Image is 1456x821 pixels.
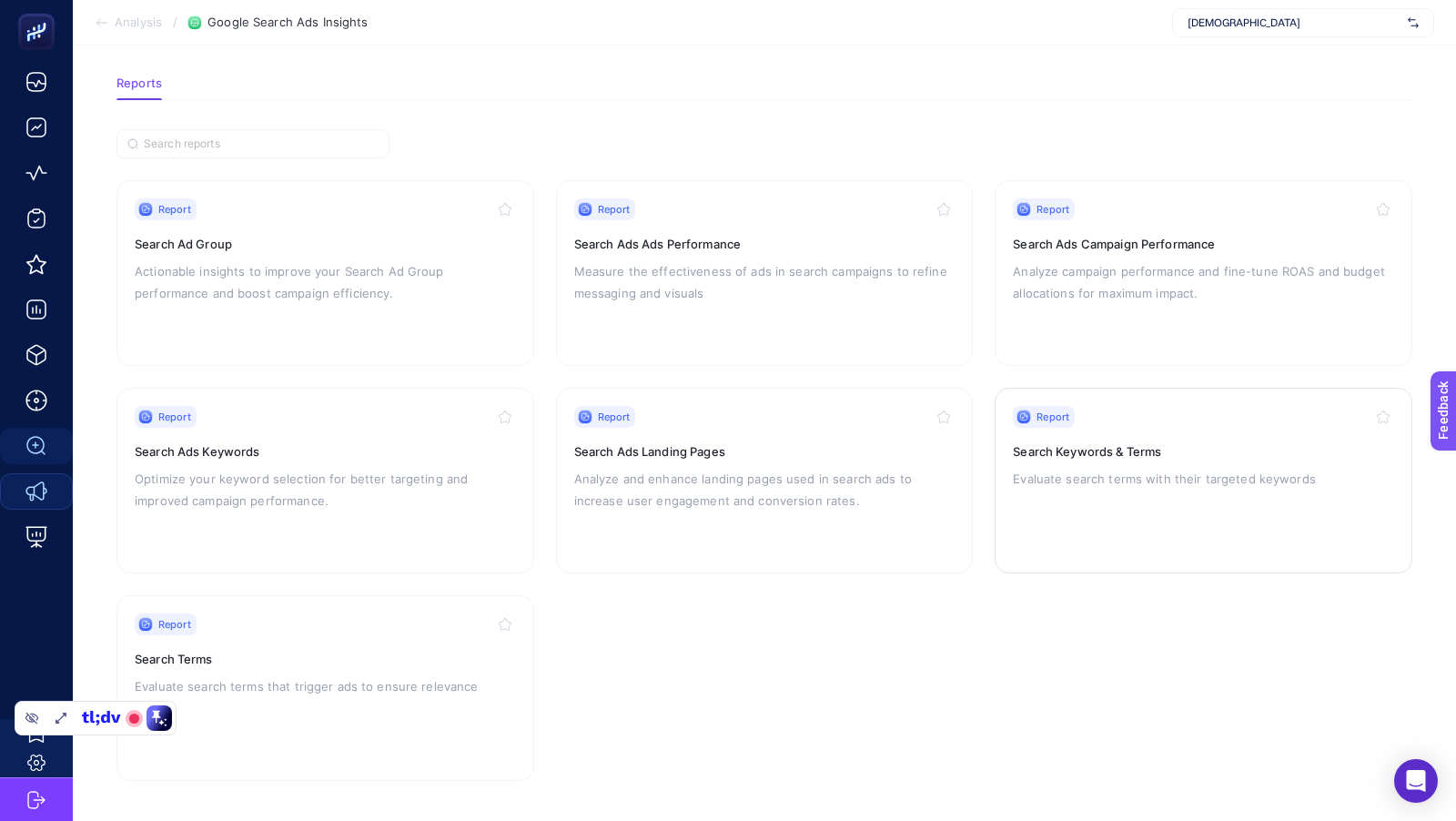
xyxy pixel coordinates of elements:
h3: Search Ads Campaign Performance [1013,235,1394,253]
img: svg%3e [1408,14,1419,32]
div: Open Intercom Messenger [1394,759,1438,803]
h3: Search Ads Landing Pages [574,442,955,461]
h3: Search Ads Ads Performance [574,235,955,253]
span: Report [598,202,631,217]
h3: Search Terms [135,650,516,668]
input: Search [144,137,379,151]
span: Report [1036,410,1069,424]
a: ReportSearch Ad GroupActionable insights to improve your Search Ad Group performance and boost ca... [116,180,534,366]
p: Actionable insights to improve your Search Ad Group performance and boost campaign efficiency. [135,260,516,304]
span: Report [158,617,191,632]
span: Report [158,202,191,217]
span: Google Search Ads Insights [207,15,368,30]
p: Analyze campaign performance and fine-tune ROAS and budget allocations for maximum impact. [1013,260,1394,304]
p: Optimize your keyword selection for better targeting and improved campaign performance. [135,468,516,512]
a: ReportSearch Ads Ads PerformanceMeasure the effectiveness of ads in search campaigns to refine me... [556,180,974,366]
span: Report [1036,202,1069,217]
span: / [173,15,177,29]
h3: Search Ads Keywords [135,442,516,461]
button: Reports [116,76,162,100]
p: Evaluate search terms with their targeted keywords [1013,468,1394,490]
span: Report [598,410,631,424]
a: ReportSearch Ads Campaign PerformanceAnalyze campaign performance and fine-tune ROAS and budget a... [995,180,1412,366]
span: [DEMOGRAPHIC_DATA] [1188,15,1400,30]
span: Analysis [115,15,162,30]
h3: Search Ad Group [135,235,516,253]
a: ReportSearch Ads KeywordsOptimize your keyword selection for better targeting and improved campai... [116,388,534,573]
span: Report [158,410,191,424]
p: Measure the effectiveness of ads in search campaigns to refine messaging and visuals [574,260,955,304]
a: ReportSearch Keywords & TermsEvaluate search terms with their targeted keywords [995,388,1412,573]
a: ReportSearch Ads Landing PagesAnalyze and enhance landing pages used in search ads to increase us... [556,388,974,573]
p: Evaluate search terms that trigger ads to ensure relevance [135,675,516,697]
span: Reports [116,76,162,91]
p: Analyze and enhance landing pages used in search ads to increase user engagement and conversion r... [574,468,955,512]
span: Feedback [11,5,69,20]
h3: Search Keywords & Terms [1013,442,1394,461]
a: ReportSearch TermsEvaluate search terms that trigger ads to ensure relevance [116,595,534,781]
